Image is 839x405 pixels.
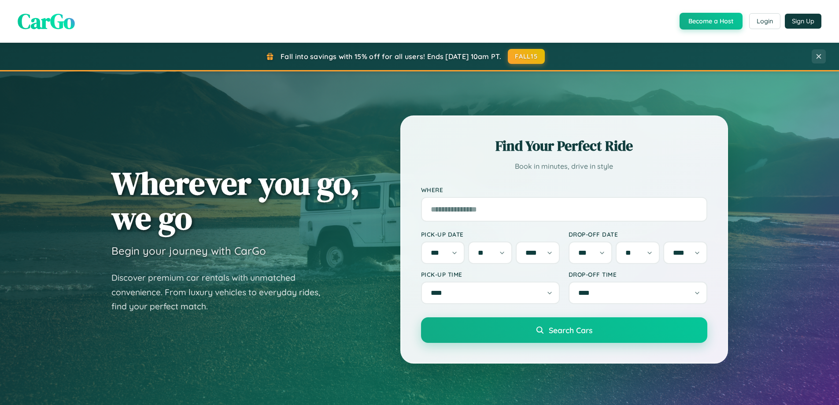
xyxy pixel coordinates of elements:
label: Drop-off Date [569,230,707,238]
span: CarGo [18,7,75,36]
button: FALL15 [508,49,545,64]
span: Fall into savings with 15% off for all users! Ends [DATE] 10am PT. [281,52,501,61]
label: Where [421,186,707,193]
span: Search Cars [549,325,592,335]
button: Sign Up [785,14,821,29]
button: Search Cars [421,317,707,343]
p: Book in minutes, drive in style [421,160,707,173]
button: Login [749,13,780,29]
h3: Begin your journey with CarGo [111,244,266,257]
h1: Wherever you go, we go [111,166,360,235]
label: Pick-up Date [421,230,560,238]
label: Pick-up Time [421,271,560,278]
label: Drop-off Time [569,271,707,278]
h2: Find Your Perfect Ride [421,136,707,156]
p: Discover premium car rentals with unmatched convenience. From luxury vehicles to everyday rides, ... [111,271,332,314]
button: Become a Host [680,13,743,30]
